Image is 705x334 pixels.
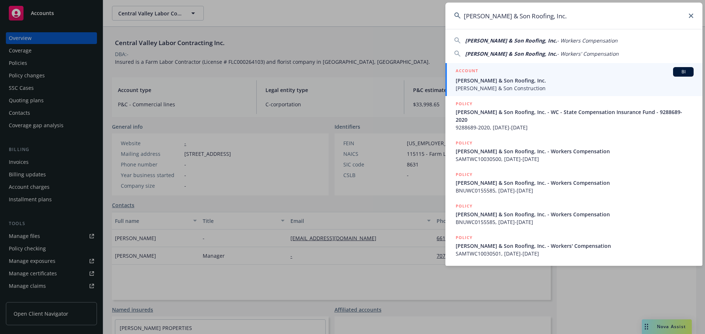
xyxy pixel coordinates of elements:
[456,124,694,131] span: 9288689-2020, [DATE]-[DATE]
[456,171,473,178] h5: POLICY
[456,187,694,194] span: BNUWC0155585, [DATE]-[DATE]
[456,84,694,92] span: [PERSON_NAME] & Son Construction
[445,63,702,96] a: ACCOUNTBI[PERSON_NAME] & Son Roofing, Inc.[PERSON_NAME] & Son Construction
[456,100,473,107] h5: POLICY
[456,139,473,147] h5: POLICY
[465,50,557,57] span: [PERSON_NAME] & Son Roofing, Inc.
[456,179,694,187] span: [PERSON_NAME] & Son Roofing, Inc. - Workers Compensation
[456,242,694,250] span: [PERSON_NAME] & Son Roofing, Inc. - Workers' Compensation
[456,108,694,124] span: [PERSON_NAME] & Son Roofing, Inc. - WC - State Compensation Insurance Fund - 9288689-2020
[456,77,694,84] span: [PERSON_NAME] & Son Roofing, Inc.
[445,96,702,135] a: POLICY[PERSON_NAME] & Son Roofing, Inc. - WC - State Compensation Insurance Fund - 9288689-202092...
[456,250,694,257] span: SAMTWC10030501, [DATE]-[DATE]
[456,210,694,218] span: [PERSON_NAME] & Son Roofing, Inc. - Workers Compensation
[465,37,557,44] span: [PERSON_NAME] & Son Roofing, Inc.
[456,202,473,210] h5: POLICY
[445,167,702,198] a: POLICY[PERSON_NAME] & Son Roofing, Inc. - Workers CompensationBNUWC0155585, [DATE]-[DATE]
[456,234,473,241] h5: POLICY
[456,67,478,76] h5: ACCOUNT
[676,69,691,75] span: BI
[445,198,702,230] a: POLICY[PERSON_NAME] & Son Roofing, Inc. - Workers CompensationBNUWC0155585, [DATE]-[DATE]
[557,37,618,44] span: - Workers Compensation
[445,3,702,29] input: Search...
[456,147,694,155] span: [PERSON_NAME] & Son Roofing, Inc. - Workers Compensation
[445,230,702,261] a: POLICY[PERSON_NAME] & Son Roofing, Inc. - Workers' CompensationSAMTWC10030501, [DATE]-[DATE]
[456,218,694,226] span: BNUWC0155585, [DATE]-[DATE]
[445,135,702,167] a: POLICY[PERSON_NAME] & Son Roofing, Inc. - Workers CompensationSAMTWC10030500, [DATE]-[DATE]
[456,155,694,163] span: SAMTWC10030500, [DATE]-[DATE]
[557,50,619,57] span: - Workers' Compensation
